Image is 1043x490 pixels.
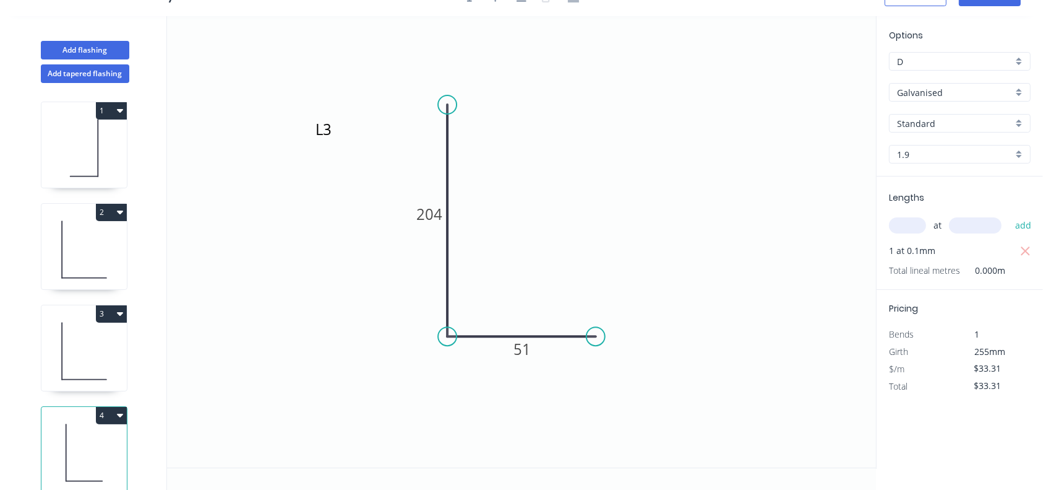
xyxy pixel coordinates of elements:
[96,102,127,120] button: 1
[975,328,980,340] span: 1
[889,363,904,375] span: $/m
[96,204,127,221] button: 2
[975,346,1006,357] span: 255mm
[889,328,914,340] span: Bends
[889,302,918,315] span: Pricing
[889,346,908,357] span: Girth
[897,86,1013,99] input: Material
[960,262,1005,279] span: 0.000m
[96,305,127,323] button: 3
[313,116,413,162] textarea: L3
[96,407,127,424] button: 4
[889,29,923,42] span: Options
[416,204,442,225] tspan: 204
[889,380,908,392] span: Total
[897,148,1013,161] input: Thickness
[889,262,960,279] span: Total lineal metres
[897,55,1013,68] input: Price level
[41,64,129,83] button: Add tapered flashing
[41,41,129,59] button: Add flashing
[934,217,942,234] span: at
[897,117,1013,130] input: Colour
[889,191,924,204] span: Lengths
[1009,215,1038,236] button: add
[513,339,531,359] tspan: 51
[889,242,935,260] span: 1 at 0.1mm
